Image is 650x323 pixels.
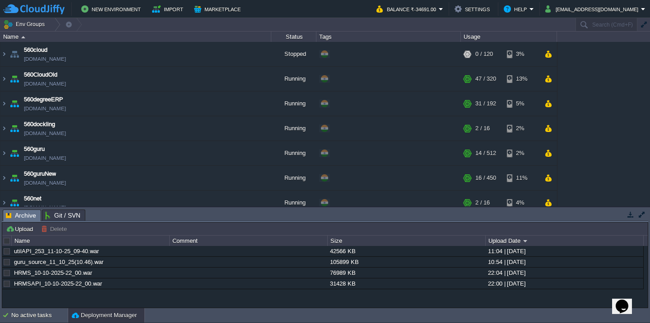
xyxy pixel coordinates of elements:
[504,4,529,14] button: Help
[14,269,92,276] a: HRMS_10-10-2025-22_00.war
[12,236,169,246] div: Name
[24,194,42,203] a: 560net
[24,169,56,178] a: 560guruNew
[8,116,21,141] img: AMDAwAAAACH5BAEAAAAALAAAAAABAAEAAAICRAEAOw==
[486,278,643,289] div: 22:00 | [DATE]
[328,246,485,256] div: 42566 KB
[24,120,55,129] a: 560dockling
[271,91,316,116] div: Running
[507,191,536,215] div: 4%
[14,259,103,265] a: guru_source_11_10_25(10.46).war
[0,91,8,116] img: AMDAwAAAACH5BAEAAAAALAAAAAABAAEAAAICRAEAOw==
[475,166,496,190] div: 16 / 450
[45,210,80,221] span: Git / SVN
[328,278,485,289] div: 31428 KB
[24,203,66,212] a: [DOMAIN_NAME]
[24,145,45,154] a: 560guru
[272,32,316,42] div: Status
[612,287,641,314] iframe: chat widget
[545,4,641,14] button: [EMAIL_ADDRESS][DOMAIN_NAME]
[271,116,316,141] div: Running
[0,42,8,66] img: AMDAwAAAACH5BAEAAAAALAAAAAABAAEAAAICRAEAOw==
[24,70,57,79] a: 560CloudOld
[486,268,643,278] div: 22:04 | [DATE]
[455,4,492,14] button: Settings
[11,308,68,323] div: No active tasks
[271,141,316,165] div: Running
[24,79,66,88] a: [DOMAIN_NAME]
[507,67,536,91] div: 13%
[486,257,643,267] div: 10:54 | [DATE]
[475,191,490,215] div: 2 / 16
[8,141,21,165] img: AMDAwAAAACH5BAEAAAAALAAAAAABAAEAAAICRAEAOw==
[21,36,25,38] img: AMDAwAAAACH5BAEAAAAALAAAAAABAAEAAAICRAEAOw==
[81,4,144,14] button: New Environment
[3,4,65,15] img: CloudJiffy
[461,32,557,42] div: Usage
[41,225,70,233] button: Delete
[8,166,21,190] img: AMDAwAAAACH5BAEAAAAALAAAAAABAAEAAAICRAEAOw==
[24,104,66,113] a: [DOMAIN_NAME]
[475,42,493,66] div: 0 / 120
[14,280,102,287] a: HRMSAPI_10-10-2025-22_00.war
[0,166,8,190] img: AMDAwAAAACH5BAEAAAAALAAAAAABAAEAAAICRAEAOw==
[3,18,48,31] button: Env Groups
[271,67,316,91] div: Running
[24,45,47,55] a: 560cloud
[376,4,439,14] button: Balance ₹-34691.00
[8,42,21,66] img: AMDAwAAAACH5BAEAAAAALAAAAAABAAEAAAICRAEAOw==
[0,141,8,165] img: AMDAwAAAACH5BAEAAAAALAAAAAABAAEAAAICRAEAOw==
[328,257,485,267] div: 105899 KB
[271,191,316,215] div: Running
[486,246,643,256] div: 11:04 | [DATE]
[0,116,8,141] img: AMDAwAAAACH5BAEAAAAALAAAAAABAAEAAAICRAEAOw==
[152,4,186,14] button: Import
[507,166,536,190] div: 11%
[170,236,327,246] div: Comment
[328,236,485,246] div: Size
[24,95,63,104] a: 560degreeERP
[486,236,643,246] div: Upload Date
[6,210,36,221] span: Archive
[8,67,21,91] img: AMDAwAAAACH5BAEAAAAALAAAAAABAAEAAAICRAEAOw==
[317,32,460,42] div: Tags
[6,225,36,233] button: Upload
[1,32,271,42] div: Name
[271,42,316,66] div: Stopped
[507,42,536,66] div: 3%
[0,67,8,91] img: AMDAwAAAACH5BAEAAAAALAAAAAABAAEAAAICRAEAOw==
[24,129,66,138] span: [DOMAIN_NAME]
[24,154,66,163] a: [DOMAIN_NAME]
[475,91,496,116] div: 31 / 192
[72,311,137,320] button: Deployment Manager
[475,116,490,141] div: 2 / 16
[271,166,316,190] div: Running
[507,141,536,165] div: 2%
[328,268,485,278] div: 76989 KB
[24,55,66,64] a: [DOMAIN_NAME]
[24,178,66,187] a: [DOMAIN_NAME]
[14,248,99,255] a: utilAPI_253_11-10-25_09-40.war
[507,91,536,116] div: 5%
[507,116,536,141] div: 2%
[475,67,496,91] div: 47 / 320
[194,4,243,14] button: Marketplace
[8,91,21,116] img: AMDAwAAAACH5BAEAAAAALAAAAAABAAEAAAICRAEAOw==
[8,191,21,215] img: AMDAwAAAACH5BAEAAAAALAAAAAABAAEAAAICRAEAOw==
[475,141,496,165] div: 14 / 512
[0,191,8,215] img: AMDAwAAAACH5BAEAAAAALAAAAAABAAEAAAICRAEAOw==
